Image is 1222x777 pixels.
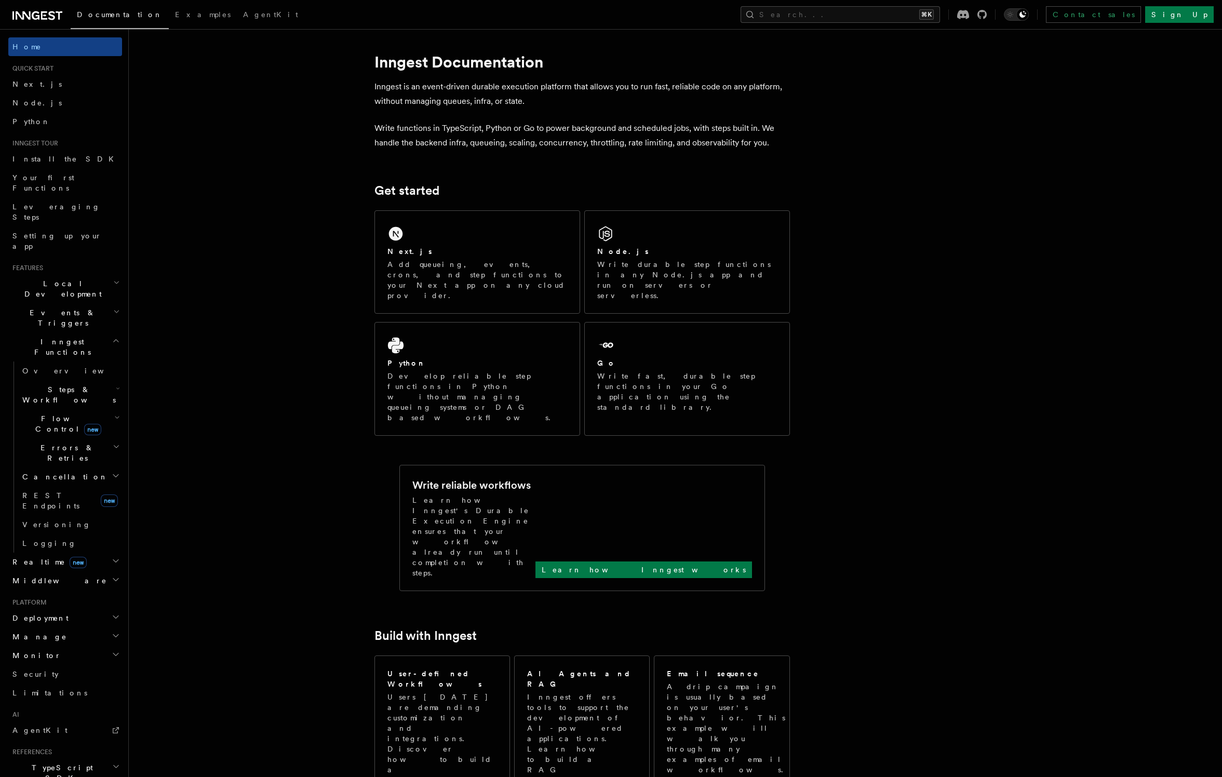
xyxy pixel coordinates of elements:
span: AgentKit [12,726,68,734]
span: Monitor [8,650,61,661]
a: AgentKit [8,721,122,740]
button: Deployment [8,609,122,627]
a: REST Endpointsnew [18,486,122,515]
span: Overview [22,367,129,375]
a: Limitations [8,684,122,702]
a: Node.js [8,93,122,112]
span: Versioning [22,520,91,529]
span: Home [12,42,42,52]
button: Errors & Retries [18,438,122,467]
span: Cancellation [18,472,108,482]
p: Develop reliable step functions in Python without managing queueing systems or DAG based workflows. [387,371,567,423]
button: Inngest Functions [8,332,122,361]
button: Realtimenew [8,553,122,571]
button: Flow Controlnew [18,409,122,438]
button: Search...⌘K [741,6,940,23]
a: PythonDevelop reliable step functions in Python without managing queueing systems or DAG based wo... [374,322,580,436]
span: Flow Control [18,413,114,434]
span: Install the SDK [12,155,120,163]
span: Logging [22,539,76,547]
span: Inngest Functions [8,337,112,357]
a: Get started [374,183,439,198]
a: Contact sales [1046,6,1141,23]
a: Home [8,37,122,56]
a: Overview [18,361,122,380]
a: Learn how Inngest works [535,561,752,578]
a: GoWrite fast, durable step functions in your Go application using the standard library. [584,322,790,436]
button: Monitor [8,646,122,665]
span: Errors & Retries [18,443,113,463]
h1: Inngest Documentation [374,52,790,71]
h2: Next.js [387,246,432,257]
a: Sign Up [1145,6,1214,23]
a: Next.jsAdd queueing, events, crons, and step functions to your Next app on any cloud provider. [374,210,580,314]
a: Python [8,112,122,131]
a: Node.jsWrite durable step functions in any Node.js app and run on servers or serverless. [584,210,790,314]
span: Local Development [8,278,113,299]
h2: Node.js [597,246,649,257]
button: Cancellation [18,467,122,486]
h2: Write reliable workflows [412,478,531,492]
a: Documentation [71,3,169,29]
span: Quick start [8,64,53,73]
span: new [101,494,118,507]
button: Toggle dark mode [1004,8,1029,21]
span: Python [12,117,50,126]
span: REST Endpoints [22,491,79,510]
span: Middleware [8,575,107,586]
div: Inngest Functions [8,361,122,553]
h2: Email sequence [667,668,759,679]
h2: User-defined Workflows [387,668,497,689]
p: Learn how Inngest's Durable Execution Engine ensures that your workflow already run until complet... [412,495,535,578]
p: Write fast, durable step functions in your Go application using the standard library. [597,371,777,412]
a: Leveraging Steps [8,197,122,226]
a: Setting up your app [8,226,122,256]
span: AI [8,711,19,719]
h2: Go [597,358,616,368]
button: Middleware [8,571,122,590]
span: Leveraging Steps [12,203,100,221]
p: Write durable step functions in any Node.js app and run on servers or serverless. [597,259,777,301]
span: Setting up your app [12,232,102,250]
span: Next.js [12,80,62,88]
span: Examples [175,10,231,19]
span: new [70,557,87,568]
a: Your first Functions [8,168,122,197]
a: Logging [18,534,122,553]
a: Install the SDK [8,150,122,168]
p: Add queueing, events, crons, and step functions to your Next app on any cloud provider. [387,259,567,301]
span: new [84,424,101,435]
button: Events & Triggers [8,303,122,332]
button: Local Development [8,274,122,303]
span: Inngest tour [8,139,58,148]
a: Next.js [8,75,122,93]
p: A drip campaign is usually based on your user's behavior. This example will walk you through many... [667,681,789,775]
p: Write functions in TypeScript, Python or Go to power background and scheduled jobs, with steps bu... [374,121,790,150]
kbd: ⌘K [919,9,934,20]
a: Versioning [18,515,122,534]
span: Steps & Workflows [18,384,116,405]
a: Security [8,665,122,684]
a: Build with Inngest [374,628,477,643]
a: AgentKit [237,3,304,28]
span: Events & Triggers [8,307,113,328]
button: Manage [8,627,122,646]
span: AgentKit [243,10,298,19]
span: Security [12,670,59,678]
span: Node.js [12,99,62,107]
button: Steps & Workflows [18,380,122,409]
span: Documentation [77,10,163,19]
p: Learn how Inngest works [542,565,746,575]
span: Platform [8,598,47,607]
span: Limitations [12,689,87,697]
h2: Python [387,358,426,368]
span: Your first Functions [12,173,74,192]
span: Features [8,264,43,272]
a: Examples [169,3,237,28]
span: References [8,748,52,756]
span: Manage [8,632,67,642]
h2: AI Agents and RAG [527,668,638,689]
span: Realtime [8,557,87,567]
span: Deployment [8,613,69,623]
p: Inngest is an event-driven durable execution platform that allows you to run fast, reliable code ... [374,79,790,109]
